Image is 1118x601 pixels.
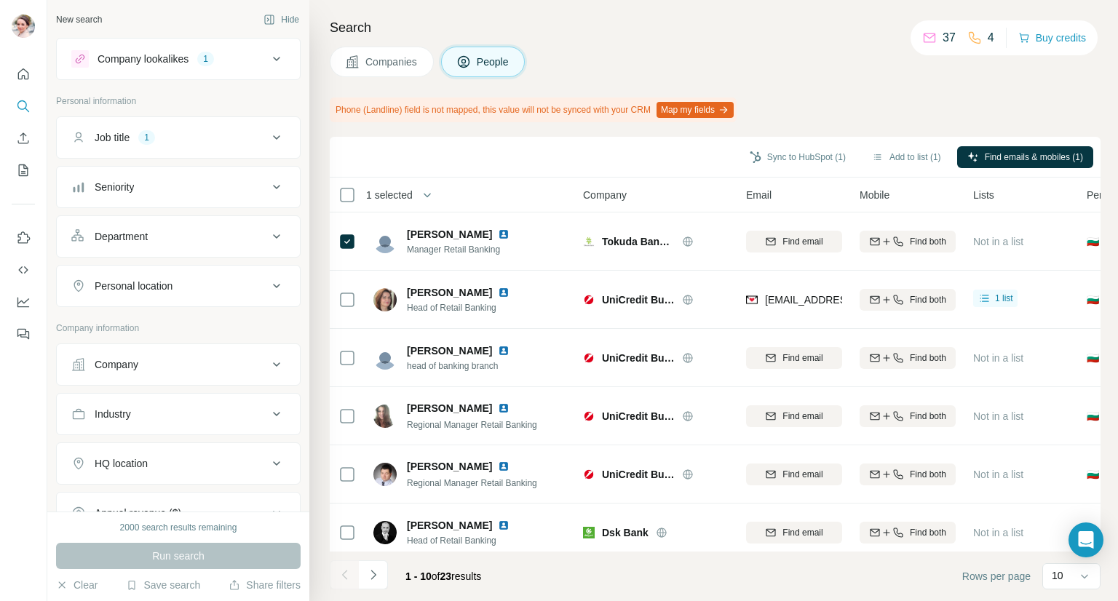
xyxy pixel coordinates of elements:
[407,534,527,547] span: Head of Retail Banking
[229,578,301,592] button: Share filters
[782,235,822,248] span: Find email
[407,459,492,474] span: [PERSON_NAME]
[95,357,138,372] div: Company
[498,520,510,531] img: LinkedIn logo
[973,236,1023,247] span: Not in a list
[910,410,946,423] span: Find both
[740,146,856,168] button: Sync to HubSpot (1)
[95,279,173,293] div: Personal location
[440,570,452,582] span: 23
[95,456,148,471] div: HQ location
[12,321,35,347] button: Feedback
[56,578,98,592] button: Clear
[910,526,946,539] span: Find both
[56,95,301,108] p: Personal information
[910,235,946,248] span: Find both
[407,401,492,415] span: [PERSON_NAME]
[95,407,131,421] div: Industry
[1087,467,1099,482] span: 🇧🇬
[746,347,842,369] button: Find email
[498,345,510,357] img: LinkedIn logo
[359,560,388,589] button: Navigate to next page
[782,468,822,481] span: Find email
[405,570,481,582] span: results
[95,506,181,520] div: Annual revenue ($)
[910,351,946,365] span: Find both
[407,301,527,314] span: Head of Retail Banking
[330,17,1101,38] h4: Search
[782,410,822,423] span: Find email
[366,188,413,202] span: 1 selected
[407,227,492,242] span: [PERSON_NAME]
[57,397,300,431] button: Industry
[373,230,397,253] img: Avatar
[498,228,510,240] img: LinkedIn logo
[583,352,595,364] img: Logo of UniCredit Bulbank
[973,469,1023,480] span: Not in a list
[373,463,397,486] img: Avatar
[407,285,492,300] span: [PERSON_NAME]
[126,578,200,592] button: Save search
[860,405,956,427] button: Find both
[583,294,595,306] img: Logo of UniCredit Bulbank
[583,236,595,247] img: Logo of Tokuda Bank AD
[57,268,300,303] button: Personal location
[498,287,510,298] img: LinkedIn logo
[1069,522,1103,557] div: Open Intercom Messenger
[602,292,675,307] span: UniCredit Bulbank
[746,522,842,544] button: Find email
[498,402,510,414] img: LinkedIn logo
[12,289,35,315] button: Dashboard
[253,9,309,31] button: Hide
[973,352,1023,364] span: Not in a list
[407,518,492,533] span: [PERSON_NAME]
[12,125,35,151] button: Enrich CSV
[95,229,148,244] div: Department
[373,288,397,311] img: Avatar
[583,188,627,202] span: Company
[138,131,155,144] div: 1
[860,522,956,544] button: Find both
[95,180,134,194] div: Seniority
[995,292,1013,305] span: 1 list
[860,231,956,252] button: Find both
[746,188,772,202] span: Email
[56,13,102,26] div: New search
[602,351,675,365] span: UniCredit Bulbank
[957,146,1093,168] button: Find emails & mobiles (1)
[746,463,842,485] button: Find email
[1087,409,1099,423] span: 🇧🇬
[583,410,595,422] img: Logo of UniCredit Bulbank
[407,359,527,373] span: head of banking branch
[120,521,237,534] div: 2000 search results remaining
[365,55,419,69] span: Companies
[405,570,432,582] span: 1 - 10
[12,257,35,283] button: Use Surfe API
[583,527,595,538] img: Logo of Dsk Bank
[57,446,300,481] button: HQ location
[407,343,492,358] span: [PERSON_NAME]
[973,527,1023,538] span: Not in a list
[602,234,675,249] span: Tokuda Bank AD
[1052,568,1063,583] p: 10
[98,52,189,66] div: Company lookalikes
[860,188,889,202] span: Mobile
[57,170,300,204] button: Seniority
[1018,28,1086,48] button: Buy credits
[862,146,951,168] button: Add to list (1)
[973,188,994,202] span: Lists
[988,29,994,47] p: 4
[860,289,956,311] button: Find both
[910,293,946,306] span: Find both
[373,346,397,370] img: Avatar
[57,120,300,155] button: Job title1
[910,468,946,481] span: Find both
[943,29,956,47] p: 37
[962,569,1031,584] span: Rows per page
[498,461,510,472] img: LinkedIn logo
[746,292,758,307] img: provider findymail logo
[746,231,842,252] button: Find email
[860,347,956,369] button: Find both
[12,225,35,251] button: Use Surfe on LinkedIn
[583,469,595,480] img: Logo of UniCredit Bulbank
